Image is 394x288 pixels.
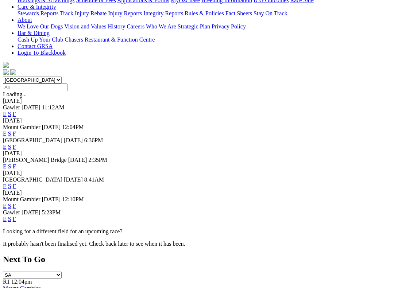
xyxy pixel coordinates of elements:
div: [DATE] [3,98,391,104]
span: Gawler [3,209,20,215]
div: [DATE] [3,190,391,196]
a: Care & Integrity [18,4,56,10]
a: Chasers Restaurant & Function Centre [65,36,155,43]
span: [DATE] [42,124,61,130]
div: [DATE] [3,170,391,176]
a: We Love Our Dogs [18,23,63,30]
a: F [13,144,16,150]
a: F [13,203,16,209]
span: Mount Gambier [3,196,40,202]
div: [DATE] [3,150,391,157]
a: Rules & Policies [185,10,224,16]
a: Careers [127,23,144,30]
h2: Next To Go [3,254,391,264]
span: [DATE] [68,157,87,163]
a: E [3,111,7,117]
a: History [108,23,125,30]
partial: It probably hasn't been finalised yet. Check back later to see when it has been. [3,241,185,247]
span: [GEOGRAPHIC_DATA] [3,176,62,183]
a: E [3,163,7,170]
a: Privacy Policy [212,23,246,30]
span: 11:12AM [42,104,65,110]
span: [DATE] [64,176,83,183]
a: Bar & Dining [18,30,50,36]
span: Gawler [3,104,20,110]
a: S [8,163,11,170]
a: S [8,183,11,189]
span: [DATE] [64,137,83,143]
span: Mount Gambier [3,124,40,130]
span: [GEOGRAPHIC_DATA] [3,137,62,143]
a: S [8,144,11,150]
a: Stay On Track [254,10,287,16]
span: 12:10PM [62,196,84,202]
a: S [8,111,11,117]
span: R1 [3,279,10,285]
a: F [13,183,16,189]
a: Integrity Reports [143,10,183,16]
img: twitter.svg [10,69,16,75]
span: 12:04PM [62,124,84,130]
span: Loading... [3,91,27,97]
span: [DATE] [22,209,40,215]
a: About [18,17,32,23]
div: Bar & Dining [18,36,391,43]
a: Fact Sheets [225,10,252,16]
a: S [8,203,11,209]
span: [PERSON_NAME] Bridge [3,157,67,163]
a: E [3,131,7,137]
span: 6:36PM [84,137,103,143]
span: 5:23PM [42,209,61,215]
div: About [18,23,391,30]
img: logo-grsa-white.png [3,62,9,68]
a: Contact GRSA [18,43,53,49]
a: F [13,163,16,170]
a: Strategic Plan [178,23,210,30]
span: 12:04pm [11,279,32,285]
a: Stewards Reports [18,10,58,16]
span: [DATE] [42,196,61,202]
a: E [3,183,7,189]
span: 8:41AM [84,176,104,183]
div: Care & Integrity [18,10,391,17]
a: F [13,216,16,222]
a: Injury Reports [108,10,142,16]
a: Login To Blackbook [18,50,66,56]
a: F [13,111,16,117]
span: 2:35PM [88,157,107,163]
a: E [3,144,7,150]
img: facebook.svg [3,69,9,75]
input: Select date [3,83,67,91]
a: E [3,203,7,209]
span: [DATE] [22,104,40,110]
a: Who We Are [146,23,176,30]
a: S [8,131,11,137]
a: Cash Up Your Club [18,36,63,43]
a: E [3,216,7,222]
a: Vision and Values [64,23,106,30]
a: F [13,131,16,137]
div: [DATE] [3,117,391,124]
a: S [8,216,11,222]
a: Track Injury Rebate [60,10,107,16]
p: Looking for a different field for an upcoming race? [3,228,391,235]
